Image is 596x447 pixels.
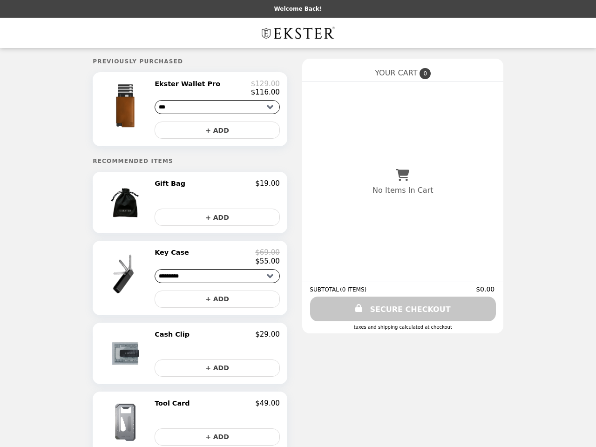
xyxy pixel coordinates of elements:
p: $69.00 [255,248,280,257]
h5: Previously Purchased [93,58,287,65]
p: $29.00 [255,330,280,339]
p: $49.00 [255,399,280,407]
img: Tool Card [102,399,151,446]
img: Cash Clip [102,330,151,377]
h2: Gift Bag [155,179,189,188]
p: No Items In Cart [372,186,433,195]
span: SUBTOTAL [310,286,340,293]
h2: Key Case [155,248,193,257]
button: + ADD [155,209,280,226]
img: Ekster Wallet Pro [99,80,154,132]
div: Taxes and Shipping calculated at checkout [310,325,496,330]
button: + ADD [155,122,280,139]
h2: Tool Card [155,399,193,407]
button: + ADD [155,428,280,446]
img: Gift Bag [102,179,151,226]
select: Select a product variant [155,269,280,283]
img: Key Case [99,248,154,300]
select: Select a product variant [155,100,280,114]
img: Brand Logo [259,23,337,42]
p: $116.00 [251,88,280,96]
span: YOUR CART [375,68,417,77]
span: $0.00 [476,285,496,293]
button: + ADD [155,359,280,377]
h2: Cash Clip [155,330,193,339]
p: Welcome Back! [274,6,322,12]
button: + ADD [155,291,280,308]
span: 0 [420,68,431,79]
p: $19.00 [255,179,280,188]
p: $129.00 [251,80,280,88]
span: ( 0 ITEMS ) [339,286,366,293]
h2: Ekster Wallet Pro [155,80,224,88]
p: $55.00 [255,257,280,265]
h5: Recommended Items [93,158,287,164]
